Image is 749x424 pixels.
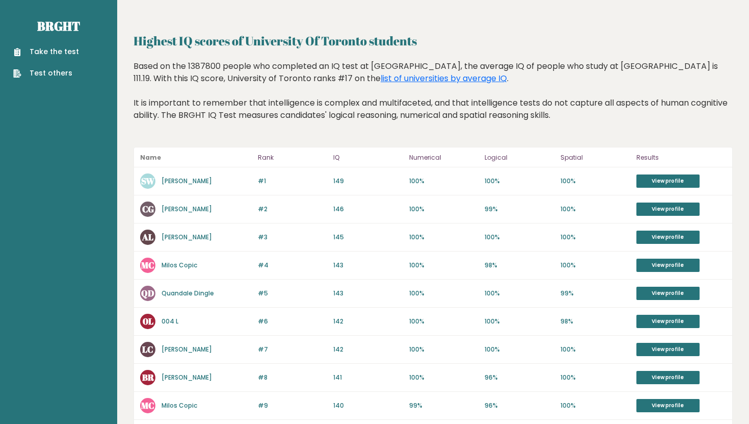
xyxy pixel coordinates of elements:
p: 100% [560,373,630,382]
p: Logical [485,152,554,164]
a: [PERSON_NAME] [162,345,212,354]
a: View profile [636,231,700,244]
p: #6 [258,317,328,326]
text: QD [141,287,154,299]
p: 100% [560,177,630,186]
p: Numerical [409,152,479,164]
p: 100% [560,205,630,214]
p: 100% [560,261,630,270]
p: 149 [333,177,403,186]
a: [PERSON_NAME] [162,373,212,382]
a: Test others [13,68,79,79]
a: list of universities by average IQ [381,72,507,84]
p: Rank [258,152,328,164]
p: 99% [485,205,554,214]
p: 100% [409,289,479,298]
div: Based on the 1387800 people who completed an IQ test at [GEOGRAPHIC_DATA], the average IQ of peop... [133,60,733,137]
a: 004 L [162,317,178,326]
p: 142 [333,345,403,354]
a: View profile [636,371,700,384]
p: 100% [409,233,479,242]
p: #2 [258,205,328,214]
a: Quandale Dingle [162,289,214,297]
p: 100% [409,345,479,354]
a: View profile [636,287,700,300]
p: 100% [485,233,554,242]
h2: Highest IQ scores of University Of Toronto students [133,32,733,50]
p: #3 [258,233,328,242]
p: 143 [333,289,403,298]
p: #7 [258,345,328,354]
a: [PERSON_NAME] [162,177,212,185]
a: View profile [636,174,700,188]
p: #9 [258,401,328,410]
p: 100% [485,345,554,354]
text: LC [142,343,153,355]
p: 142 [333,317,403,326]
p: 100% [409,205,479,214]
p: #4 [258,261,328,270]
p: #5 [258,289,328,298]
p: 100% [409,373,479,382]
p: 100% [409,317,479,326]
b: Name [140,153,161,162]
p: 100% [409,177,479,186]
p: IQ [333,152,403,164]
a: [PERSON_NAME] [162,205,212,213]
p: 96% [485,373,554,382]
a: Milos Copic [162,261,197,269]
text: MC [141,400,154,411]
p: #1 [258,177,328,186]
p: Spatial [560,152,630,164]
p: 141 [333,373,403,382]
a: View profile [636,259,700,272]
p: 96% [485,401,554,410]
a: View profile [636,343,700,356]
text: SW [141,175,155,187]
a: Take the test [13,46,79,57]
p: 98% [560,317,630,326]
a: View profile [636,315,700,328]
text: 0L [143,315,153,327]
a: View profile [636,399,700,412]
p: 100% [485,177,554,186]
p: 145 [333,233,403,242]
p: Results [636,152,726,164]
p: 100% [560,401,630,410]
p: 100% [409,261,479,270]
text: CG [142,203,154,215]
p: 99% [409,401,479,410]
p: 98% [485,261,554,270]
p: 100% [485,317,554,326]
p: 143 [333,261,403,270]
a: View profile [636,203,700,216]
p: 100% [560,345,630,354]
a: Milos Copic [162,401,197,410]
text: BR [142,371,154,383]
text: MC [141,259,154,271]
p: 146 [333,205,403,214]
p: 100% [560,233,630,242]
a: Brght [37,18,80,34]
p: 140 [333,401,403,410]
p: 99% [560,289,630,298]
text: AL [142,231,153,243]
p: #8 [258,373,328,382]
a: [PERSON_NAME] [162,233,212,241]
p: 100% [485,289,554,298]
